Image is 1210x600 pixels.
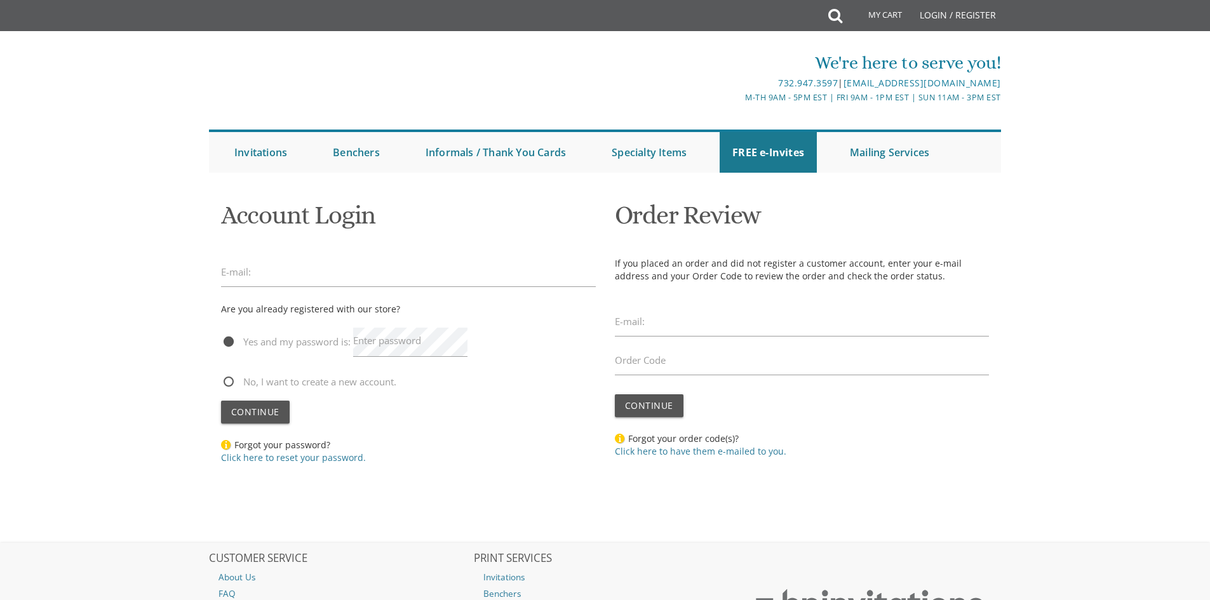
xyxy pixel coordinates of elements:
img: Forgot your password? [221,439,231,450]
a: Click here to have them e-mailed to you. [615,445,786,457]
img: Forgot your order code(s)? [615,432,625,444]
a: [EMAIL_ADDRESS][DOMAIN_NAME] [844,77,1001,89]
a: Invitations [222,132,300,173]
label: E-mail: [615,315,645,328]
a: Mailing Services [837,132,942,173]
button: Continue [221,401,290,423]
label: E-mail: [221,265,251,279]
span: Continue [231,406,279,418]
a: Benchers [320,132,393,173]
h1: Account Login [221,201,596,239]
div: Are you already registered with our store? [221,302,400,317]
a: Invitations [474,569,737,585]
button: Continue [615,394,683,417]
div: M-Th 9am - 5pm EST | Fri 9am - 1pm EST | Sun 11am - 3pm EST [474,91,1001,104]
a: About Us [209,569,472,585]
a: FREE e-Invites [720,132,817,173]
a: Specialty Items [599,132,699,173]
span: Continue [625,399,673,411]
a: Informals / Thank You Cards [413,132,579,173]
span: No, I want to create a new account. [221,374,396,390]
span: Forgot your password? [221,439,366,463]
p: If you placed an order and did not register a customer account, enter your e-mail address and you... [615,257,990,283]
span: Forgot your order code(s)? [615,432,786,457]
div: | [474,76,1001,91]
div: We're here to serve you! [474,50,1001,76]
span: Yes and my password is: [221,334,351,350]
label: Enter password [353,334,421,347]
h2: PRINT SERVICES [474,552,737,565]
h1: Order Review [615,201,990,239]
a: Click here to reset your password. [221,451,366,463]
label: Order Code [615,354,666,367]
h2: CUSTOMER SERVICE [209,552,472,565]
a: 732.947.3597 [778,77,838,89]
a: My Cart [841,1,911,33]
